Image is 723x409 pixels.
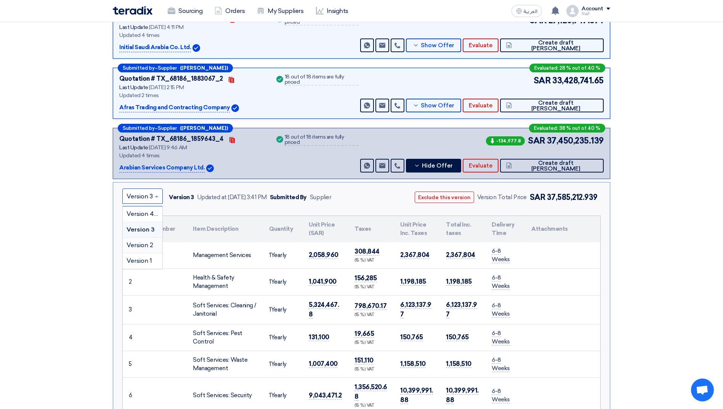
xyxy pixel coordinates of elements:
span: 131,100 [309,333,329,341]
span: 6,123,137.97 [400,301,431,319]
span: Last Update [119,24,148,30]
p: Arabian Services Company Ltd. [119,163,205,173]
div: Account [582,6,603,12]
div: Quotation # TX_68186_1883067_2 [119,74,223,83]
span: 9,043,471.2 [309,391,342,399]
span: 151,110 [354,356,374,364]
span: 10,399,991.88 [446,387,479,404]
button: Evaluate [463,38,499,52]
span: Create draft [PERSON_NAME] [514,40,598,51]
span: [DATE] 4:11 PM [149,24,183,30]
div: Updated 4 times [119,31,266,39]
span: 1,041,900 [309,278,337,286]
span: 1 [269,306,271,313]
img: Verified Account [231,104,239,112]
span: 1 [269,278,271,285]
span: Evaluate [469,103,492,109]
button: Evaluate [463,159,499,173]
div: Submitted By [270,193,307,202]
span: Submitted by [123,66,155,70]
div: Health & Safety Management [193,273,257,291]
button: Hide Offer [406,159,461,173]
th: Quantity [263,216,303,242]
td: 5 [123,351,135,377]
span: 6-8 Weeks [492,302,510,318]
td: Yearly [263,295,303,324]
span: 2,058,960 [309,251,338,259]
a: Sourcing [162,3,208,19]
button: Show Offer [406,38,461,52]
td: 4 [123,324,135,351]
div: (15 %) VAT [354,284,388,291]
span: [DATE] 9:46 AM [149,144,187,151]
div: Evaluated: 28 % out of 40 % [529,64,605,72]
p: Afras Trading and Contracting Company [119,103,230,112]
span: 6-8 Weeks [492,330,510,346]
span: 6-8 Weeks [492,388,510,404]
span: Supplier [158,66,177,70]
th: Unit Price (SAR) [303,216,348,242]
button: Exclude this version [415,192,474,203]
th: Item Description [187,216,263,242]
span: Version 3 [127,226,155,233]
td: 2 [123,268,135,295]
img: profile_test.png [566,5,579,17]
span: Create draft [PERSON_NAME] [514,100,598,112]
span: 1,007,400 [309,360,338,368]
button: Evaluate [463,99,499,112]
span: 150,765 [446,333,469,341]
div: (15 %) VAT [354,340,388,346]
span: 10,399,991.88 [400,387,433,404]
span: العربية [524,9,537,14]
td: Yearly [263,324,303,351]
td: Yearly [263,268,303,295]
span: Submitted by [123,126,155,131]
span: 1,158,510 [400,360,426,368]
div: – [118,64,233,72]
span: 6-8 Weeks [492,248,510,264]
span: 2,367,804 [446,251,475,259]
a: Orders [208,3,251,19]
span: Show Offer [421,103,454,109]
button: Create draft [PERSON_NAME] [500,159,604,173]
span: SAR [534,74,551,87]
th: Attachments [525,216,600,242]
span: 5,324,467.8 [309,301,339,319]
div: Naif [582,12,610,16]
div: Quotation # TX_68186_1859643_4 [119,134,224,144]
span: Evaluate [469,43,492,48]
div: Evaluated: 38 % out of 40 % [529,124,605,133]
div: Version 3 [169,193,194,202]
span: 1 [269,334,271,341]
b: ([PERSON_NAME]) [180,66,228,70]
span: SAR [530,193,545,202]
div: Updated at [DATE] 3:41 PM [197,193,267,202]
span: 6-8 Weeks [492,356,510,372]
a: Open chat [691,379,714,401]
span: 6-8 Weeks [492,274,510,290]
div: Updated 4 times [119,152,266,160]
div: Soft Services: Cleaning / Janitorial [193,301,257,318]
td: Yearly [263,351,303,377]
a: Insights [310,3,354,19]
span: Version 4 (Latest Version) [127,210,200,217]
span: 37,450,235.139 [547,134,604,147]
span: SAR [528,134,545,147]
span: Show Offer [421,43,454,48]
p: Initial Saudi Arabia Co. Ltd. [119,43,191,52]
span: Supplier [158,126,177,131]
span: Last Update [119,84,148,91]
button: Create draft [PERSON_NAME] [500,99,604,112]
div: Version Total Price [477,193,527,202]
span: 150,765 [400,333,423,341]
div: (15 %) VAT [354,403,388,409]
span: 1,158,510 [446,360,471,368]
span: 37,585,212.939 [547,193,598,202]
div: Supplier [310,193,331,202]
div: 18 out of 18 items are fully priced [285,134,359,146]
div: (15 %) VAT [354,257,388,264]
div: (15 %) VAT [354,366,388,373]
th: Delivery Time [486,216,525,242]
td: 3 [123,295,135,324]
div: Soft Services: Security [193,391,257,400]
